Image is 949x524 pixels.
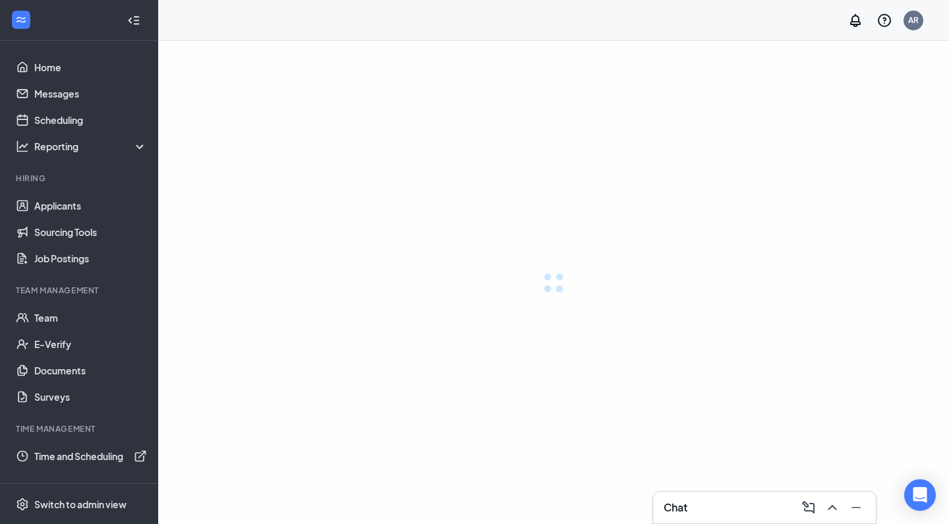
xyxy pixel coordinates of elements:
svg: WorkstreamLogo [14,13,28,26]
a: E-Verify [34,331,147,357]
svg: Collapse [127,14,140,27]
a: Surveys [34,384,147,410]
button: Minimize [844,497,865,518]
a: Documents [34,357,147,384]
div: Team Management [16,285,144,296]
a: Team [34,305,147,331]
h3: Chat [664,500,687,515]
a: Applicants [34,192,147,219]
div: Open Intercom Messenger [904,479,936,511]
svg: Analysis [16,140,29,153]
a: Scheduling [34,107,147,133]
a: Time and SchedulingExternalLink [34,443,147,469]
div: Hiring [16,173,144,184]
button: ComposeMessage [797,497,818,518]
a: Job Postings [34,245,147,272]
a: Sourcing Tools [34,219,147,245]
svg: ComposeMessage [801,500,817,515]
div: TIME MANAGEMENT [16,423,144,434]
div: Switch to admin view [34,498,127,511]
svg: Notifications [848,13,863,28]
svg: Minimize [848,500,864,515]
div: Reporting [34,140,148,153]
div: AR [908,15,919,26]
button: ChevronUp [820,497,842,518]
svg: ChevronUp [824,500,840,515]
a: Messages [34,80,147,107]
svg: Settings [16,498,29,511]
a: Home [34,54,147,80]
svg: QuestionInfo [877,13,892,28]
